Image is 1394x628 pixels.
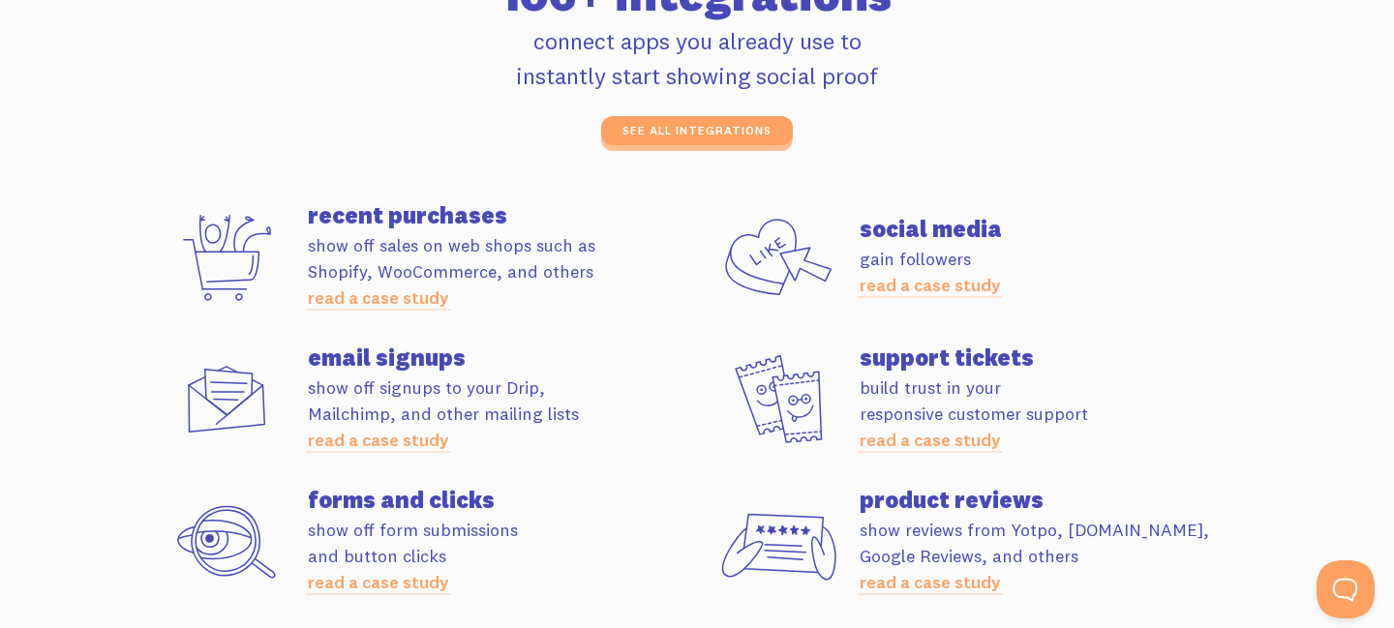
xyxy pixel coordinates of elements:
[308,232,697,311] p: show off sales on web shops such as Shopify, WooCommerce, and others
[860,429,1001,451] a: read a case study
[308,203,697,226] h4: recent purchases
[860,274,1001,296] a: read a case study
[860,374,1249,453] p: build trust in your responsive customer support
[157,23,1237,93] p: connect apps you already use to instantly start showing social proof
[860,345,1249,369] h4: support tickets
[308,517,697,595] p: show off form submissions and button clicks
[308,345,697,369] h4: email signups
[308,374,697,453] p: show off signups to your Drip, Mailchimp, and other mailing lists
[308,429,449,451] a: read a case study
[860,488,1249,511] h4: product reviews
[601,116,793,145] a: see all integrations
[860,246,1249,298] p: gain followers
[308,286,449,309] a: read a case study
[860,517,1249,595] p: show reviews from Yotpo, [DOMAIN_NAME], Google Reviews, and others
[308,571,449,593] a: read a case study
[308,488,697,511] h4: forms and clicks
[1317,560,1375,618] iframe: Help Scout Beacon - Open
[860,217,1249,240] h4: social media
[860,571,1001,593] a: read a case study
